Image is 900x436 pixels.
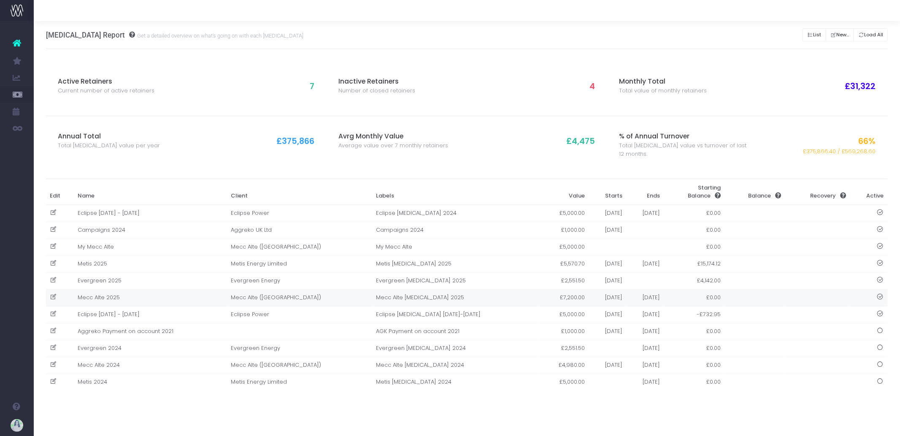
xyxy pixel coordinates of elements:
img: images/default_profile_image.png [11,419,23,432]
span: £375,866.40 / £569,268.60 [803,147,876,156]
td: £0.00 [664,340,725,357]
td: £4,980.00 [538,357,589,374]
td: £5,000.00 [538,306,589,323]
span: Total value of monthly retainers [619,87,707,95]
td: £0.00 [664,205,725,222]
h3: Monthly Total [619,78,748,86]
td: [DATE] [627,255,664,272]
td: £7,200.00 [538,289,589,306]
h3: % of Annual Turnover [619,133,748,141]
td: £5,000.00 [538,374,589,390]
span: Average value over 7 monthly retainers [338,141,448,150]
td: Evergreen [MEDICAL_DATA] 2024 [372,340,538,357]
td: £0.00 [664,238,725,255]
th: Value [538,179,589,205]
td: [DATE] [589,323,627,340]
td: [DATE] [589,306,627,323]
h3: Inactive Retainers [338,78,467,86]
h3: Active Retainers [58,78,186,86]
span: Current number of active retainers [58,87,154,95]
th: Starts [589,179,627,205]
td: Eclipse [MEDICAL_DATA] 2024 [372,205,538,222]
td: [DATE] [627,306,664,323]
td: Mecc Alte 2025 [73,289,227,306]
td: [DATE] [627,357,664,374]
td: Mecc Alte 2024 [73,357,227,374]
td: Mecc Alte [MEDICAL_DATA] 2025 [372,289,538,306]
th: Client [227,179,372,205]
td: Aggreko UK Ltd [227,222,372,238]
div: Button group with nested dropdown [803,26,888,43]
td: £1,000.00 [538,222,589,238]
span: £4,475 [567,135,595,147]
td: My Mecc Alte [372,238,538,255]
span: Number of closed retainers [338,87,415,95]
td: [DATE] [627,374,664,390]
span: Total [MEDICAL_DATA] value per year [58,141,160,150]
td: £4,142.00 [664,272,725,289]
td: £0.00 [664,323,725,340]
button: New... [826,28,854,41]
td: £1,000.00 [538,323,589,340]
td: My Mecc Alte [73,238,227,255]
span: £375,866 [276,135,314,147]
td: Mecc Alte [MEDICAL_DATA] 2024 [372,357,538,374]
th: Labels [372,179,538,205]
span: £31,322 [845,80,876,92]
td: £0.00 [664,374,725,390]
td: Aggreko Payment on account 2021 [73,323,227,340]
span: 7 [310,80,314,92]
td: Campaigns 2024 [372,222,538,238]
td: Evergreen 2024 [73,340,227,357]
span: Total [MEDICAL_DATA] value vs turnover of last 12 months. [619,141,748,158]
th: Edit [46,179,74,205]
td: £0.00 [664,357,725,374]
td: Eclipse [DATE] - [DATE] [73,205,227,222]
td: [DATE] [589,357,627,374]
span: 4 [590,80,595,92]
th: Balance [725,179,786,205]
td: AGK Payment on account 2021 [372,323,538,340]
td: Metis 2025 [73,255,227,272]
td: £5,570.70 [538,255,589,272]
td: £5,000.00 [538,205,589,222]
td: Metis 2024 [73,374,227,390]
td: Eclipse [DATE] - [DATE] [73,306,227,323]
h3: Annual Total [58,133,186,141]
td: £15,174.12 [664,255,725,272]
td: Campaigns 2024 [73,222,227,238]
button: List [803,28,826,41]
td: Evergreen 2025 [73,272,227,289]
th: Ends [627,179,664,205]
td: [DATE] [627,205,664,222]
td: Evergreen [MEDICAL_DATA] 2025 [372,272,538,289]
td: Eclipse Power [227,205,372,222]
td: Metis Energy Limited [227,255,372,272]
td: [DATE] [627,289,664,306]
td: [DATE] [627,340,664,357]
td: [DATE] [589,289,627,306]
td: Mecc Alte ([GEOGRAPHIC_DATA]) [227,289,372,306]
td: -£732.95 [664,306,725,323]
h3: [MEDICAL_DATA] Report [46,31,304,39]
th: Name [73,179,227,205]
td: [DATE] [589,272,627,289]
td: Evergreen Energy [227,272,372,289]
td: Eclipse [MEDICAL_DATA] [DATE]-[DATE] [372,306,538,323]
td: Mecc Alte ([GEOGRAPHIC_DATA]) [227,238,372,255]
td: £2,551.50 [538,272,589,289]
td: Metis Energy Limited [227,374,372,390]
td: Eclipse Power [227,306,372,323]
td: [DATE] [589,205,627,222]
td: £2,551.50 [538,340,589,357]
td: £0.00 [664,289,725,306]
th: Starting Balance [664,179,725,205]
td: [DATE] [589,222,627,238]
td: Metis [MEDICAL_DATA] 2025 [372,255,538,272]
td: £0.00 [664,222,725,238]
span: 66% [859,135,876,147]
th: Active [850,179,888,205]
td: Evergreen Energy [227,340,372,357]
th: Recovery [785,179,850,205]
small: Get a detailed overview on what's going on with each [MEDICAL_DATA] [135,31,304,39]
